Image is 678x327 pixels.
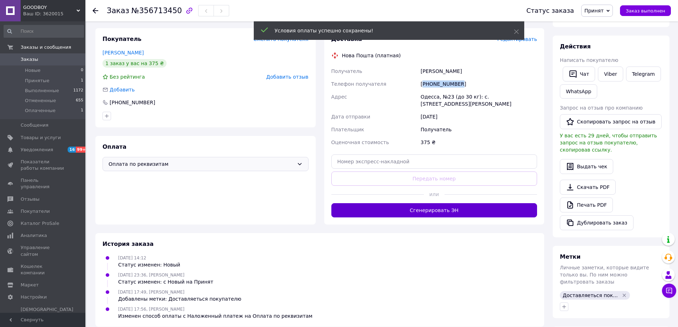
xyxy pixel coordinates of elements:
[118,290,184,295] span: [DATE] 17:49, [PERSON_NAME]
[626,8,665,14] span: Заказ выполнен
[25,107,56,114] span: Оплаченные
[118,273,184,278] span: [DATE] 23:36, [PERSON_NAME]
[21,177,66,190] span: Панель управления
[560,133,657,153] span: У вас есть 29 дней, чтобы отправить запрос на отзыв покупателю, скопировав ссылку.
[110,74,145,80] span: Без рейтинга
[109,160,294,168] span: Оплата по реквизитам
[331,154,537,169] input: Номер экспресс-накладной
[21,220,59,227] span: Каталог ProSale
[560,114,662,129] button: Скопировать запрос на отзыв
[331,203,537,217] button: Сгенерировать ЭН
[331,114,370,120] span: Дата отправки
[23,4,77,11] span: GOODBOY
[563,67,595,81] button: Чат
[560,265,649,285] span: Личные заметки, которые видите только вы. По ним можно фильтровать заказы
[424,191,445,198] span: или
[118,278,213,285] div: Статус изменен: с Новый на Принят
[81,67,83,74] span: 0
[419,136,538,149] div: 375 ₴
[21,244,66,257] span: Управление сайтом
[21,232,47,239] span: Аналитика
[21,56,38,63] span: Заказы
[25,88,59,94] span: Выполненные
[103,59,167,68] div: 1 заказ у вас на 375 ₴
[21,159,66,172] span: Показатели работы компании
[21,135,61,141] span: Товары и услуги
[560,197,613,212] a: Печать PDF
[109,99,156,106] div: [PHONE_NUMBER]
[584,8,604,14] span: Принят
[23,11,85,17] div: Ваш ID: 3620015
[331,94,347,100] span: Адрес
[68,147,76,153] span: 16
[25,97,56,104] span: Отмененные
[419,110,538,123] div: [DATE]
[560,215,634,230] button: Дублировать заказ
[25,78,49,84] span: Принятые
[560,43,591,50] span: Действия
[103,241,154,247] span: История заказа
[21,294,47,300] span: Настройки
[21,196,40,202] span: Отзывы
[331,68,362,74] span: Получатель
[266,74,308,80] span: Добавить отзыв
[662,284,676,298] button: Чат с покупателем
[76,147,88,153] span: 99+
[560,159,613,174] button: Выдать чек
[81,78,83,84] span: 1
[331,81,387,87] span: Телефон получателя
[526,7,574,14] div: Статус заказа
[21,147,53,153] span: Уведомления
[560,253,580,260] span: Метки
[93,7,98,14] div: Вернуться назад
[275,27,496,34] div: Условия оплаты успешно сохранены!
[419,78,538,90] div: [PHONE_NUMBER]
[21,44,71,51] span: Заказы и сообщения
[131,6,182,15] span: №356713450
[103,36,141,42] span: Покупатель
[21,282,39,288] span: Маркет
[21,208,50,215] span: Покупатели
[621,292,627,298] svg: Удалить метку
[25,67,41,74] span: Новые
[118,255,146,260] span: [DATE] 14:12
[563,292,618,298] span: Доставляеться пок...
[331,127,364,132] span: Плательщик
[21,263,66,276] span: Кошелек компании
[118,261,180,268] div: Статус изменен: Новый
[107,6,129,15] span: Заказ
[4,25,84,38] input: Поиск
[103,50,144,56] a: [PERSON_NAME]
[560,57,618,63] span: Написать покупателю
[118,307,184,312] span: [DATE] 17:56, [PERSON_NAME]
[598,67,623,81] a: Viber
[419,90,538,110] div: Одесса, №23 (до 30 кг): с. [STREET_ADDRESS][PERSON_NAME]
[419,65,538,78] div: [PERSON_NAME]
[419,123,538,136] div: Получатель
[626,67,661,81] a: Telegram
[620,5,671,16] button: Заказ выполнен
[331,36,362,42] span: Доставка
[340,52,403,59] div: Нова Пошта (платная)
[118,295,241,302] div: Добавлены метки: Доставляеться покупателю
[560,105,643,111] span: Запрос на отзыв про компанию
[103,143,126,150] span: Оплата
[21,122,48,128] span: Сообщения
[331,139,389,145] span: Оценочная стоимость
[81,107,83,114] span: 1
[118,312,312,320] div: Изменен способ оплаты с Наложенный платеж на Оплата по реквизитам
[560,180,616,195] a: Скачать PDF
[497,36,537,42] span: Редактировать
[73,88,83,94] span: 1172
[76,97,83,104] span: 655
[110,87,135,93] span: Добавить
[560,84,597,99] a: WhatsApp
